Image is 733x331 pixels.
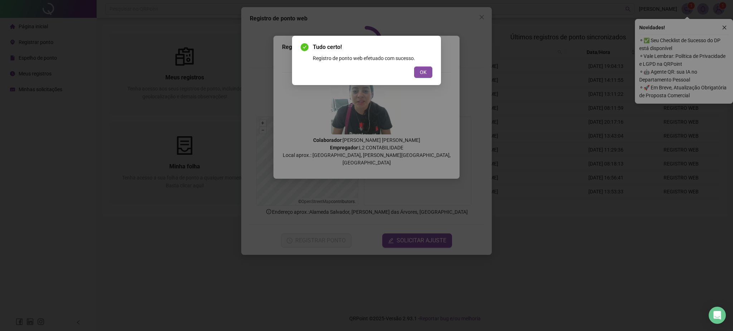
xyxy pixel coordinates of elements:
[414,66,432,78] button: OK
[313,54,432,62] div: Registro de ponto web efetuado com sucesso.
[313,43,432,51] span: Tudo certo!
[709,307,726,324] div: Open Intercom Messenger
[301,43,309,51] span: check-circle
[420,68,427,76] span: OK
